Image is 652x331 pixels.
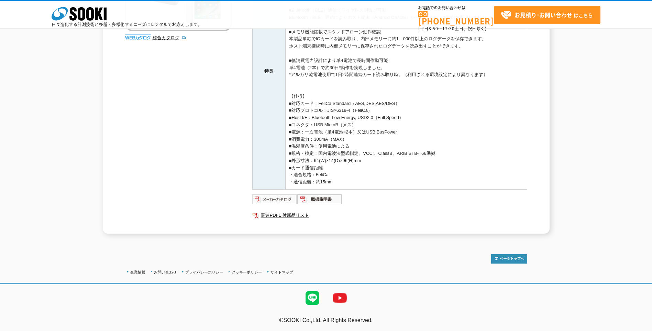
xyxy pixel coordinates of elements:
strong: お見積り･お問い合わせ [515,11,572,19]
span: お電話でのお問い合わせは [418,6,494,10]
span: 17:30 [442,25,455,32]
img: トップページへ [491,254,527,264]
a: 取扱説明書 [297,198,342,203]
span: 8:50 [429,25,438,32]
a: クッキーポリシー [232,270,262,274]
a: 企業情報 [130,270,145,274]
img: 取扱説明書 [297,194,342,205]
img: YouTube [326,284,354,312]
a: テストMail [626,324,652,330]
img: LINE [299,284,326,312]
img: webカタログ [125,34,151,41]
a: [PHONE_NUMBER] [418,11,494,25]
a: 総合カタログ [153,35,186,40]
a: プライバシーポリシー [185,270,223,274]
span: (平日 ～ 土日、祝日除く) [418,25,486,32]
span: はこちら [501,10,593,20]
a: メーカーカタログ [252,198,297,203]
p: 日々進化する計測技術と多種・多様化するニーズにレンタルでお応えします。 [52,22,202,26]
a: お問い合わせ [154,270,177,274]
a: 関連PDF1 付属品リスト [252,211,527,220]
a: サイトマップ [270,270,293,274]
a: お見積り･お問い合わせはこちら [494,6,600,24]
img: メーカーカタログ [252,194,297,205]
